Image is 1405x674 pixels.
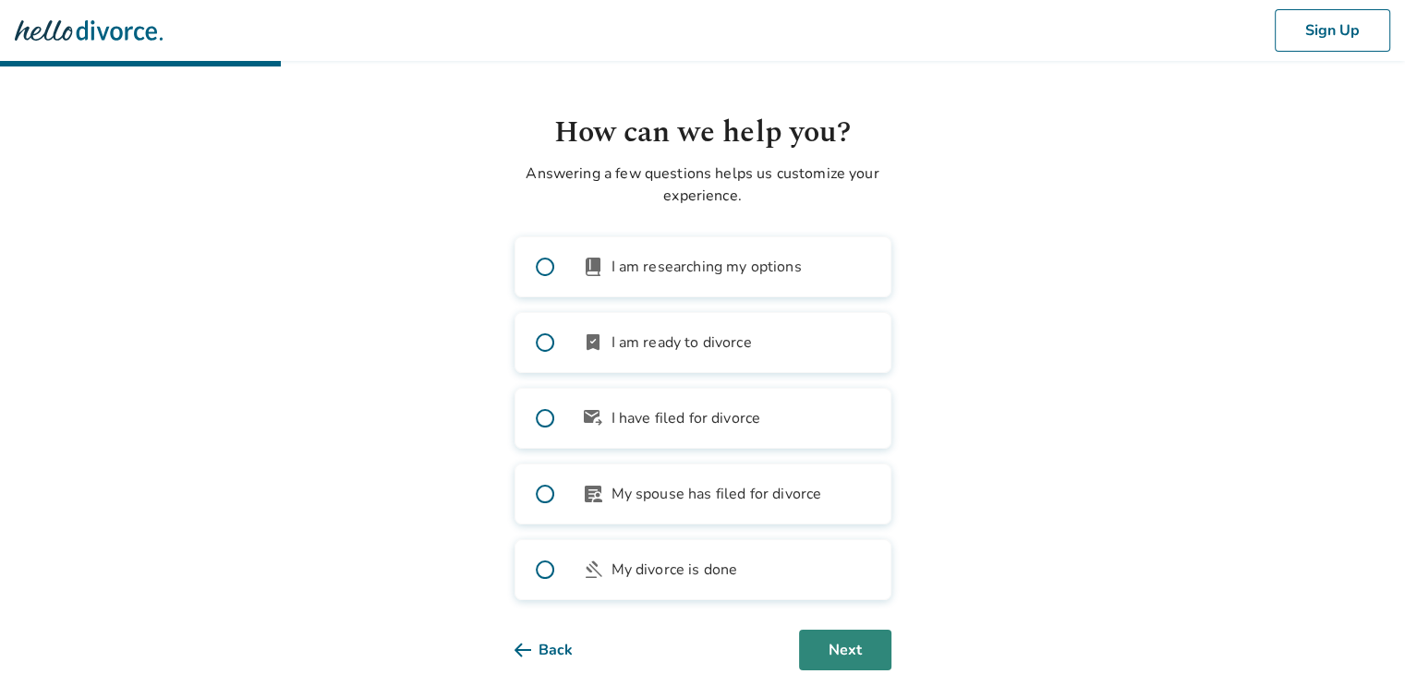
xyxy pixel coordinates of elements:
[515,111,891,155] h1: How can we help you?
[612,407,761,429] span: I have filed for divorce
[582,256,604,278] span: book_2
[612,331,752,354] span: I am ready to divorce
[1275,9,1390,52] button: Sign Up
[582,483,604,505] span: article_person
[15,12,163,49] img: Hello Divorce Logo
[612,256,802,278] span: I am researching my options
[799,630,891,670] button: Next
[515,630,602,670] button: Back
[582,331,604,354] span: bookmark_check
[612,483,822,505] span: My spouse has filed for divorce
[1313,585,1405,674] iframe: Chat Widget
[582,559,604,581] span: gavel
[515,162,891,207] p: Answering a few questions helps us customize your experience.
[582,407,604,429] span: outgoing_mail
[612,559,738,581] span: My divorce is done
